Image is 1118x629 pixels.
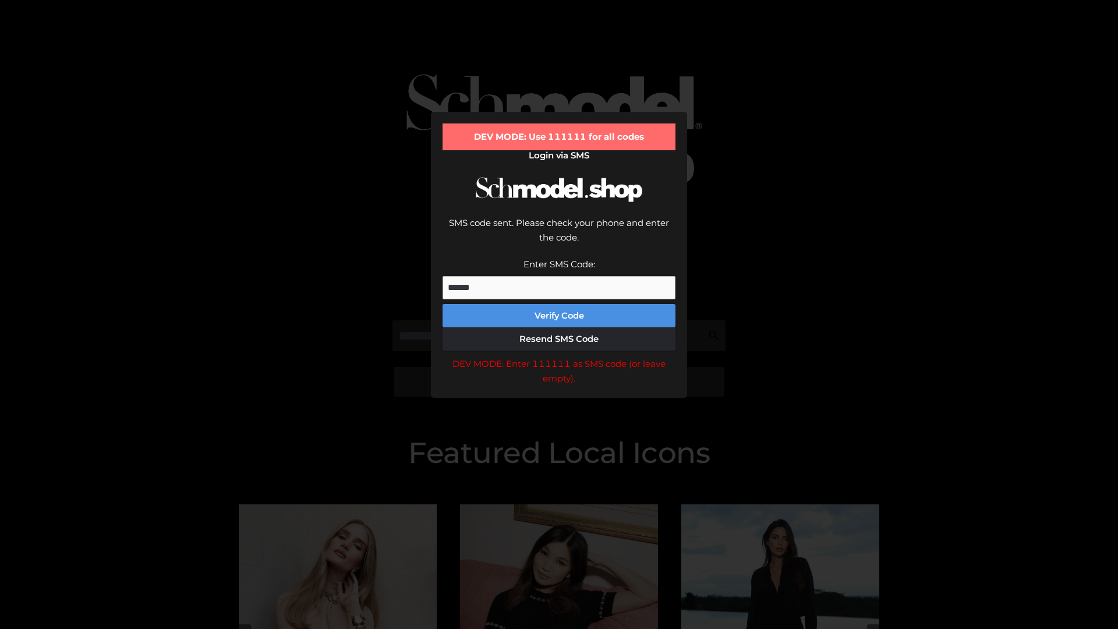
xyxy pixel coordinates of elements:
h2: Login via SMS [443,150,675,161]
img: Schmodel Logo [472,167,646,213]
div: DEV MODE: Use 111111 for all codes [443,123,675,150]
label: Enter SMS Code: [523,259,595,270]
div: DEV MODE: Enter 111111 as SMS code (or leave empty). [443,356,675,386]
button: Verify Code [443,304,675,327]
div: SMS code sent. Please check your phone and enter the code. [443,215,675,257]
button: Resend SMS Code [443,327,675,351]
